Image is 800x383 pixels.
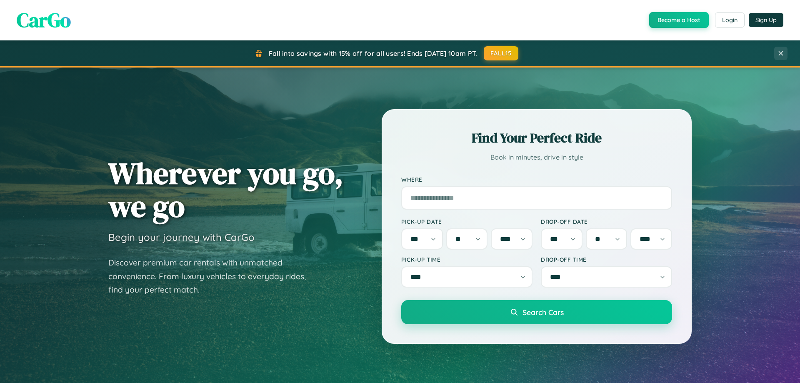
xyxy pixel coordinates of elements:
span: CarGo [17,6,71,34]
h3: Begin your journey with CarGo [108,231,255,243]
span: Fall into savings with 15% off for all users! Ends [DATE] 10am PT. [269,49,477,58]
button: Login [715,13,745,28]
h1: Wherever you go, we go [108,157,343,223]
p: Book in minutes, drive in style [401,151,672,163]
button: Become a Host [649,12,709,28]
h2: Find Your Perfect Ride [401,129,672,147]
span: Search Cars [522,308,564,317]
button: Sign Up [749,13,783,27]
label: Pick-up Date [401,218,532,225]
p: Discover premium car rentals with unmatched convenience. From luxury vehicles to everyday rides, ... [108,256,317,297]
label: Drop-off Time [541,256,672,263]
label: Where [401,176,672,183]
label: Drop-off Date [541,218,672,225]
label: Pick-up Time [401,256,532,263]
button: FALL15 [484,46,519,60]
button: Search Cars [401,300,672,324]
